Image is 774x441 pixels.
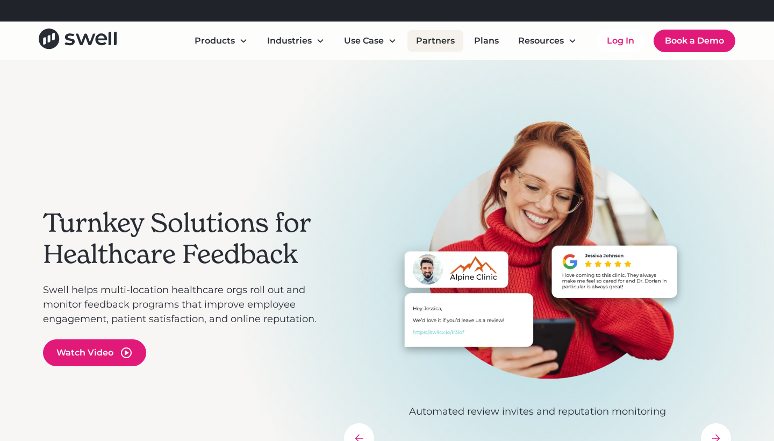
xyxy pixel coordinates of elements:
a: Log In [596,30,645,52]
h2: Turnkey Solutions for Healthcare Feedback [43,208,333,269]
p: Automated review invites and reputation monitoring [344,404,731,419]
div: Resources [510,30,585,52]
div: 1 of 3 [344,120,731,419]
div: Use Case [335,30,405,52]
p: Swell helps multi-location healthcare orgs roll out and monitor feedback programs that improve em... [43,283,333,326]
a: open lightbox [43,339,146,366]
div: Resources [518,34,564,47]
iframe: Chat Widget [585,325,774,441]
div: Industries [259,30,333,52]
a: Partners [407,30,463,52]
a: home [39,29,117,53]
div: Products [195,34,235,47]
div: Products [186,30,256,52]
div: Watch Video [56,346,113,359]
a: Plans [465,30,507,52]
div: Industries [267,34,312,47]
div: Use Case [344,34,384,47]
a: Book a Demo [654,30,735,52]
